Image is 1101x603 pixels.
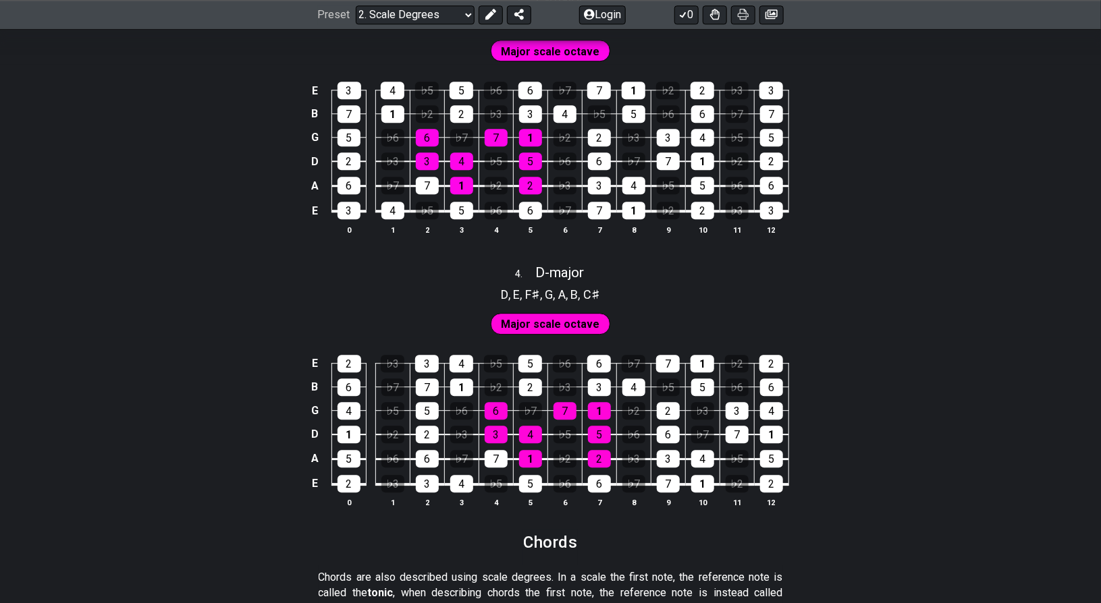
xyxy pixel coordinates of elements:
td: E [306,471,323,496]
div: 4 [691,129,714,146]
span: A [558,285,566,304]
div: 3 [338,82,361,99]
div: 1 [519,129,542,146]
div: 5 [519,475,542,492]
div: 1 [760,426,783,443]
th: 11 [720,496,754,510]
div: 3 [415,355,439,372]
th: 9 [651,496,685,510]
div: 6 [657,426,680,443]
div: 6 [416,129,439,146]
div: ♭7 [554,202,576,219]
div: ♭5 [726,129,749,146]
div: 7 [587,82,611,99]
div: 5 [760,450,783,467]
div: 6 [338,177,360,194]
div: ♭2 [726,152,749,170]
div: ♭2 [725,355,749,372]
div: ♭7 [622,152,645,170]
div: 3 [726,402,749,420]
div: 4 [554,105,576,123]
div: 6 [760,378,783,396]
div: 6 [587,355,611,372]
div: ♭6 [657,105,680,123]
th: 11 [720,223,754,237]
th: 0 [332,223,367,237]
span: , [520,285,526,304]
div: 7 [554,402,576,420]
div: 2 [588,129,611,146]
div: 7 [657,475,680,492]
span: , [540,285,545,304]
span: B [571,285,579,304]
div: 6 [518,82,542,99]
th: 4 [479,223,513,237]
button: Login [579,5,626,24]
td: E [306,198,323,223]
div: 1 [691,152,714,170]
div: ♭6 [554,475,576,492]
div: 7 [416,378,439,396]
th: 10 [685,223,720,237]
div: ♭7 [450,450,473,467]
div: 1 [622,202,645,219]
span: E [514,285,520,304]
div: 1 [622,82,645,99]
td: G [306,125,323,149]
div: 5 [518,355,542,372]
th: 4 [479,496,513,510]
span: First enable full edit mode to edit [502,42,600,61]
div: 5 [416,402,439,420]
div: 5 [588,426,611,443]
span: F♯ [525,285,540,304]
div: ♭3 [554,177,576,194]
div: ♭7 [553,82,576,99]
div: 6 [588,152,611,170]
th: 10 [685,496,720,510]
div: ♭3 [485,105,508,123]
th: 9 [651,223,685,237]
button: Share Preset [507,5,531,24]
div: 7 [485,450,508,467]
th: 3 [444,223,479,237]
div: ♭3 [725,82,749,99]
div: 2 [338,152,360,170]
div: 7 [657,152,680,170]
div: 3 [759,82,783,99]
div: 7 [760,105,783,123]
div: 4 [381,202,404,219]
span: , [508,285,514,304]
th: 6 [547,223,582,237]
div: ♭3 [622,450,645,467]
div: 6 [416,450,439,467]
div: 4 [622,177,645,194]
div: ♭3 [381,475,404,492]
div: 2 [338,475,360,492]
div: ♭3 [381,152,404,170]
th: 12 [754,496,788,510]
span: , [579,285,584,304]
div: 6 [338,378,360,396]
div: 3 [588,177,611,194]
td: G [306,399,323,422]
div: 7 [485,129,508,146]
span: First enable full edit mode to edit [502,314,600,334]
div: 3 [657,450,680,467]
td: E [306,351,323,375]
div: 1 [691,475,714,492]
th: 5 [513,496,547,510]
div: ♭7 [622,475,645,492]
div: ♭2 [554,450,576,467]
div: 4 [760,402,783,420]
td: B [306,102,323,125]
div: ♭7 [381,378,404,396]
div: ♭5 [554,426,576,443]
div: 2 [759,355,783,372]
th: 5 [513,223,547,237]
div: ♭5 [485,152,508,170]
div: ♭2 [622,402,645,420]
td: A [306,446,323,471]
div: 5 [691,177,714,194]
div: 1 [519,450,542,467]
div: ♭6 [553,355,576,372]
